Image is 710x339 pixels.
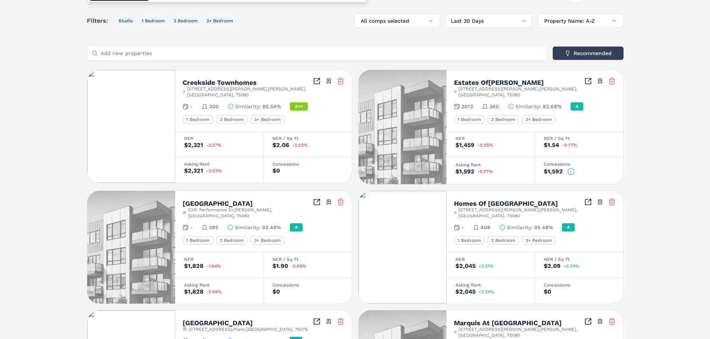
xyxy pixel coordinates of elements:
[272,168,280,174] div: $0
[313,77,321,85] a: Inspect Comparables
[216,115,247,124] div: 2 Bedroom
[250,236,284,245] div: 3+ Bedroom
[455,163,526,167] div: Asking Rent
[455,289,476,295] div: $2,045
[544,283,614,287] div: Concessions
[487,236,519,245] div: 2 Bedroom
[534,224,553,231] span: 95.48%
[187,86,313,98] span: [STREET_ADDRESS][PERSON_NAME] , [PERSON_NAME] , [GEOGRAPHIC_DATA] , 75080
[183,320,253,326] h2: [GEOGRAPHIC_DATA]
[458,207,584,219] span: [STREET_ADDRESS][PERSON_NAME] , [PERSON_NAME] , [GEOGRAPHIC_DATA] , 75080
[189,326,308,332] span: [STREET_ADDRESS] , Plano , [GEOGRAPHIC_DATA] , 75075
[553,47,624,60] button: Recommended
[461,103,473,110] span: 2013
[479,290,494,294] span: +2.24%
[354,14,440,28] button: All comps selected
[454,115,485,124] div: 1 Bedroom
[313,318,321,325] a: Inspect Comparables
[235,103,261,110] span: Similarity :
[184,142,203,148] div: $2,321
[584,318,592,325] a: Inspect Comparables
[235,224,261,231] span: Similarity :
[190,103,193,110] span: -
[584,198,592,206] a: Inspect Comparables
[544,142,559,148] div: $1.54
[455,136,526,141] div: NER
[188,207,313,219] span: 2301 Performance Dr , [PERSON_NAME] , [GEOGRAPHIC_DATA] , 75082
[313,198,321,206] a: Inspect Comparables
[184,289,203,295] div: $1,828
[477,143,493,147] span: -0.55%
[139,16,168,25] button: 1 Bedroom
[116,16,136,25] button: Studio
[228,103,281,110] button: Similarity:95.54%
[562,223,575,231] div: A
[507,224,533,231] span: Similarity :
[272,136,343,141] div: NER / Sq Ft
[291,264,306,268] span: -2.06%
[508,103,562,110] button: Similarity:92.68%
[206,143,221,147] span: -3.27%
[101,46,542,61] input: Add new properties
[564,264,579,268] span: +2.24%
[216,236,247,245] div: 2 Bedroom
[262,103,281,110] span: 95.54%
[455,257,526,262] div: NER
[290,223,303,231] div: A
[272,257,343,262] div: NER / Sq Ft
[455,263,476,269] div: $2,045
[571,102,583,111] div: A
[454,236,485,245] div: 1 Bedroom
[522,115,556,124] div: 3+ Bedroom
[183,200,253,207] h2: [GEOGRAPHIC_DATA]
[461,224,464,231] span: -
[544,257,614,262] div: NER / Sq Ft
[544,136,614,141] div: NER / Sq Ft
[206,290,222,294] span: -2.06%
[455,142,474,148] div: $1,459
[272,162,343,166] div: Concessions
[171,16,201,25] button: 2 Bedroom
[584,77,592,85] a: Inspect Comparables
[562,143,577,147] span: -0.77%
[522,236,556,245] div: 3+ Bedroom
[183,236,213,245] div: 1 Bedroom
[262,224,281,231] span: 92.48%
[454,200,558,207] h2: Homes Of [GEOGRAPHIC_DATA]
[272,142,289,148] div: $2.06
[544,169,563,175] div: $1,592
[544,162,614,166] div: Concessions
[454,320,562,326] h2: Marquis At [GEOGRAPHIC_DATA]
[487,115,519,124] div: 2 Bedroom
[206,264,221,268] span: -1.64%
[184,162,254,166] div: Asking Rent
[184,136,254,141] div: NER
[183,79,257,86] h2: Creekside Townhomes
[455,283,526,287] div: Asking Rent
[272,289,280,295] div: $0
[499,224,553,231] button: Similarity:95.48%
[290,102,308,111] div: A++
[458,326,584,338] span: [STREET_ADDRESS][PERSON_NAME] , [PERSON_NAME] , [GEOGRAPHIC_DATA] , 75080
[538,14,624,28] button: Property Name: A-Z
[515,103,541,110] span: Similarity :
[454,79,544,86] h2: Estates Of[PERSON_NAME]
[455,169,474,175] div: $1,592
[544,289,551,295] div: $0
[184,263,203,269] div: $1,828
[272,283,343,287] div: Concessions
[489,103,499,110] span: 360
[203,16,236,25] button: 3+ Bedroom
[227,224,281,231] button: Similarity:92.48%
[184,168,203,174] div: $2,321
[209,103,219,110] span: 300
[477,169,493,174] span: -0.77%
[272,263,288,269] div: $1.90
[190,224,193,231] span: -
[209,224,218,231] span: 285
[479,264,493,268] span: +3.21%
[480,224,490,231] span: 408
[183,115,213,124] div: 1 Bedroom
[458,86,584,98] span: [STREET_ADDRESS][PERSON_NAME] , [PERSON_NAME] , [GEOGRAPHIC_DATA] , 75080
[184,283,254,287] div: Asking Rent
